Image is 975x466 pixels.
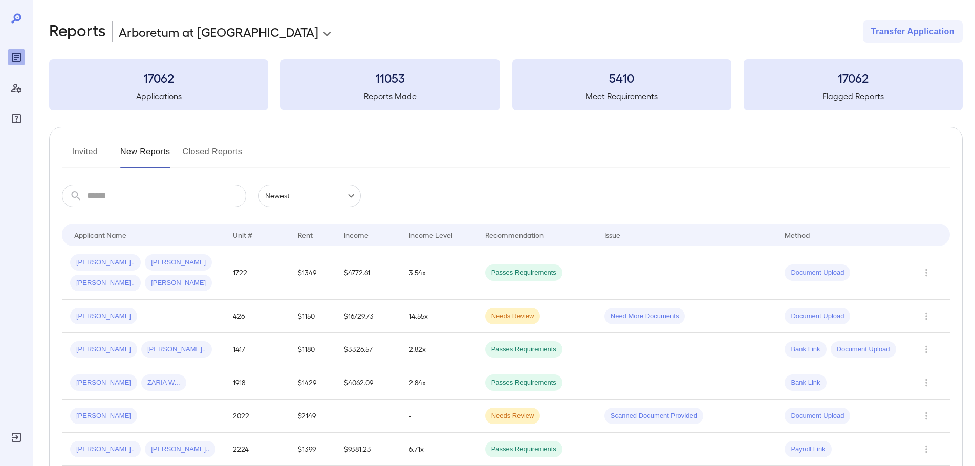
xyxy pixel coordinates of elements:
[70,312,137,321] span: [PERSON_NAME]
[512,90,731,102] h5: Meet Requirements
[49,20,106,43] h2: Reports
[120,144,170,168] button: New Reports
[485,345,562,354] span: Passes Requirements
[785,445,831,454] span: Payroll Link
[74,229,126,241] div: Applicant Name
[290,433,335,466] td: $1399
[225,246,290,300] td: 1722
[409,229,452,241] div: Income Level
[8,429,25,446] div: Log Out
[401,366,477,400] td: 2.84x
[290,333,335,366] td: $1180
[831,345,896,354] span: Document Upload
[225,366,290,400] td: 1918
[918,441,935,457] button: Row Actions
[785,229,810,241] div: Method
[336,433,401,466] td: $9381.23
[280,90,500,102] h5: Reports Made
[863,20,963,43] button: Transfer Application
[49,90,268,102] h5: Applications
[298,229,314,241] div: Rent
[62,144,108,168] button: Invited
[145,445,215,454] span: [PERSON_NAME]..
[485,229,544,241] div: Recommendation
[785,411,850,421] span: Document Upload
[225,400,290,433] td: 2022
[785,345,826,354] span: Bank Link
[604,229,621,241] div: Issue
[70,445,141,454] span: [PERSON_NAME]..
[401,246,477,300] td: 3.54x
[336,333,401,366] td: $3326.57
[785,268,850,278] span: Document Upload
[119,24,318,40] p: Arboretum at [GEOGRAPHIC_DATA]
[485,411,540,421] span: Needs Review
[485,445,562,454] span: Passes Requirements
[744,90,963,102] h5: Flagged Reports
[70,258,141,268] span: [PERSON_NAME]..
[8,49,25,65] div: Reports
[918,308,935,324] button: Row Actions
[145,258,212,268] span: [PERSON_NAME]
[70,345,137,354] span: [PERSON_NAME]
[49,59,963,110] summary: 17062Applications11053Reports Made5410Meet Requirements17062Flagged Reports
[290,366,335,400] td: $1429
[785,312,850,321] span: Document Upload
[183,144,243,168] button: Closed Reports
[141,345,212,354] span: [PERSON_NAME]..
[401,433,477,466] td: 6.71x
[49,70,268,86] h3: 17062
[336,300,401,333] td: $16729.73
[785,378,826,388] span: Bank Link
[70,278,141,288] span: [PERSON_NAME]..
[604,312,685,321] span: Need More Documents
[70,411,137,421] span: [PERSON_NAME]
[70,378,137,388] span: [PERSON_NAME]
[918,264,935,281] button: Row Actions
[141,378,186,388] span: ZARIA W...
[8,110,25,127] div: FAQ
[336,246,401,300] td: $4772.61
[225,333,290,366] td: 1417
[290,400,335,433] td: $2149
[336,366,401,400] td: $4062.09
[344,229,369,241] div: Income
[512,70,731,86] h3: 5410
[485,312,540,321] span: Needs Review
[145,278,212,288] span: [PERSON_NAME]
[604,411,703,421] span: Scanned Document Provided
[233,229,252,241] div: Unit #
[8,80,25,96] div: Manage Users
[258,185,361,207] div: Newest
[401,333,477,366] td: 2.82x
[744,70,963,86] h3: 17062
[290,300,335,333] td: $1150
[485,378,562,388] span: Passes Requirements
[290,246,335,300] td: $1349
[918,374,935,391] button: Row Actions
[401,300,477,333] td: 14.55x
[225,433,290,466] td: 2224
[485,268,562,278] span: Passes Requirements
[918,408,935,424] button: Row Actions
[401,400,477,433] td: -
[225,300,290,333] td: 426
[918,341,935,358] button: Row Actions
[280,70,500,86] h3: 11053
